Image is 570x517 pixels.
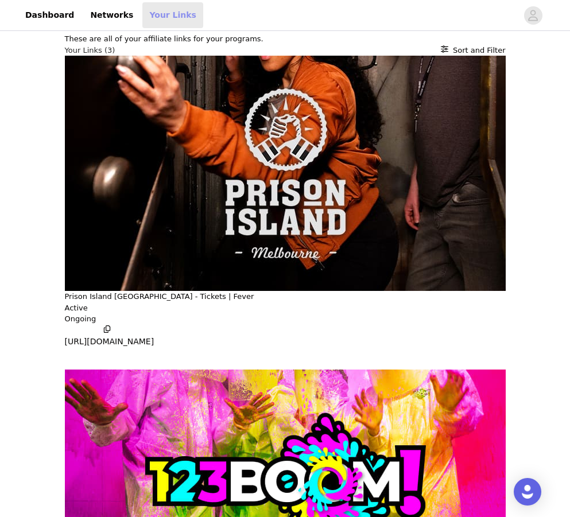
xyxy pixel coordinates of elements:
p: These are all of your affiliate links for your programs. [65,33,506,45]
button: Sort and Filter [441,45,506,56]
a: Networks [83,2,140,28]
a: Your Links [142,2,203,28]
a: Dashboard [18,2,81,28]
button: [URL][DOMAIN_NAME] [65,325,154,348]
img: Prison Island Melbourne - Tickets | Fever [65,56,506,291]
div: Open Intercom Messenger [514,478,541,506]
h3: Your Links (3) [65,45,115,56]
div: avatar [528,6,538,25]
p: [URL][DOMAIN_NAME] [65,336,154,348]
p: Active [65,302,88,314]
button: Prison Island [GEOGRAPHIC_DATA] - Tickets | Fever [65,291,254,302]
p: Ongoing [65,313,506,325]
